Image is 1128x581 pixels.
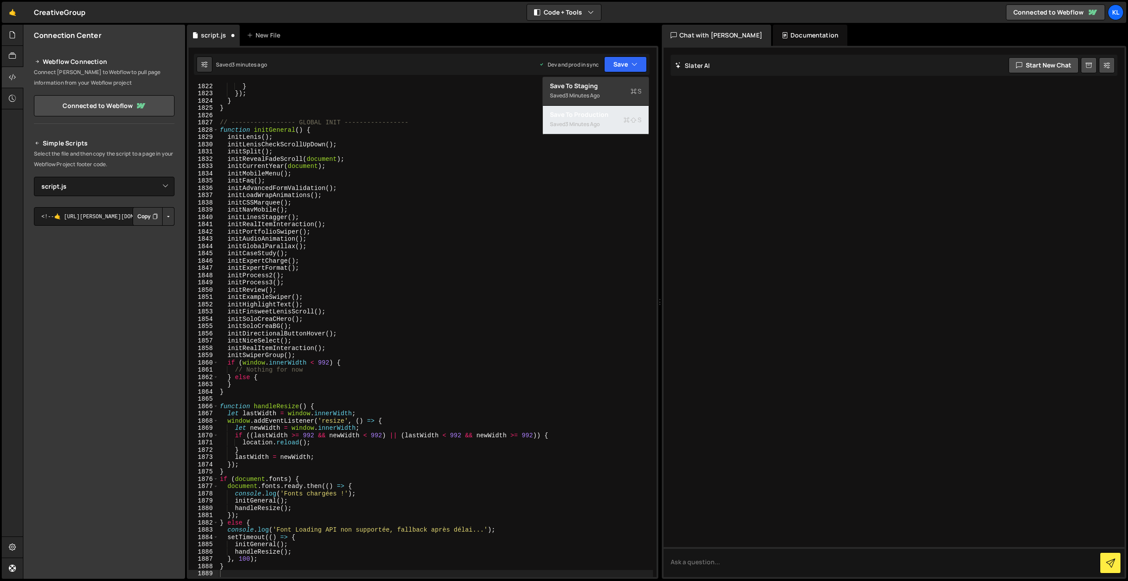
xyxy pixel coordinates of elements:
div: 1888 [189,563,219,570]
div: Dev and prod in sync [539,61,599,68]
button: Code + Tools [527,4,601,20]
div: 1866 [189,403,219,410]
button: Copy [133,207,163,226]
p: Select the file and then copy the script to a page in your Webflow Project footer code. [34,149,174,170]
div: 1881 [189,512,219,519]
div: 1889 [189,570,219,577]
div: 1886 [189,548,219,556]
div: 1878 [189,490,219,498]
div: 1831 [189,148,219,156]
div: 3 minutes ago [232,61,267,68]
div: 1870 [189,432,219,439]
div: 1828 [189,127,219,134]
div: 1827 [189,119,219,127]
div: 1875 [189,468,219,476]
div: 1857 [189,337,219,345]
div: 1867 [189,410,219,417]
div: 1853 [189,308,219,316]
div: 1833 [189,163,219,170]
div: 1829 [189,134,219,141]
div: 3 minutes ago [565,120,600,128]
div: 1850 [189,287,219,294]
div: 1856 [189,330,219,338]
div: script.js [201,31,226,40]
div: 1871 [189,439,219,447]
div: 1835 [189,177,219,185]
div: 1880 [189,505,219,512]
span: S [623,115,642,124]
h2: Webflow Connection [34,56,174,67]
div: 1860 [189,359,219,367]
div: 1854 [189,316,219,323]
div: Save to Production [550,110,642,119]
button: Start new chat [1009,57,1079,73]
div: 1832 [189,156,219,163]
p: Connect [PERSON_NAME] to Webflow to pull page information from your Webflow project [34,67,174,88]
div: 1843 [189,235,219,243]
div: 1879 [189,497,219,505]
div: Save to Staging [550,82,642,90]
div: 1865 [189,395,219,403]
h2: Simple Scripts [34,138,174,149]
div: 3 minutes ago [565,92,600,99]
button: Save to ProductionS Saved3 minutes ago [543,106,649,134]
div: 1859 [189,352,219,359]
div: 1883 [189,526,219,534]
div: 1885 [189,541,219,548]
div: Button group with nested dropdown [133,207,174,226]
div: 1882 [189,519,219,527]
a: Kl [1108,4,1124,20]
h2: Slater AI [675,61,710,70]
div: 1822 [189,83,219,90]
div: 1884 [189,534,219,541]
div: 1872 [189,447,219,454]
div: 1825 [189,104,219,112]
iframe: YouTube video player [34,240,175,320]
div: 1826 [189,112,219,119]
h2: Connection Center [34,30,101,40]
div: 1876 [189,476,219,483]
div: 1887 [189,555,219,563]
div: Chat with [PERSON_NAME] [662,25,771,46]
div: 1858 [189,345,219,352]
iframe: YouTube video player [34,325,175,405]
div: 1868 [189,417,219,425]
div: 1824 [189,97,219,105]
div: 1851 [189,294,219,301]
div: 1840 [189,214,219,221]
div: 1844 [189,243,219,250]
div: 1873 [189,454,219,461]
div: Code + Tools [542,77,649,135]
div: Saved [550,90,642,101]
div: 1830 [189,141,219,149]
div: 1861 [189,366,219,374]
a: 🤙 [2,2,23,23]
div: New File [247,31,284,40]
div: 1823 [189,90,219,97]
div: 1837 [189,192,219,199]
div: 1848 [189,272,219,279]
div: Saved [216,61,267,68]
div: 1834 [189,170,219,178]
button: Save [604,56,647,72]
div: 1841 [189,221,219,228]
div: 1877 [189,483,219,490]
button: Save to StagingS Saved3 minutes ago [543,77,649,106]
div: Saved [550,119,642,130]
div: 1842 [189,228,219,236]
div: 1847 [189,264,219,272]
div: Documentation [773,25,847,46]
div: 1839 [189,206,219,214]
div: 1869 [189,425,219,432]
textarea: <!--🤙 [URL][PERSON_NAME][DOMAIN_NAME]> <script>document.addEventListener("DOMContentLoaded", func... [34,207,174,226]
a: Connected to Webflow [34,95,174,116]
div: 1874 [189,461,219,469]
span: S [631,87,642,96]
a: Connected to Webflow [1006,4,1105,20]
div: CreativeGroup [34,7,85,18]
div: 1836 [189,185,219,192]
div: 1852 [189,301,219,309]
div: 1845 [189,250,219,257]
div: 1863 [189,381,219,388]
